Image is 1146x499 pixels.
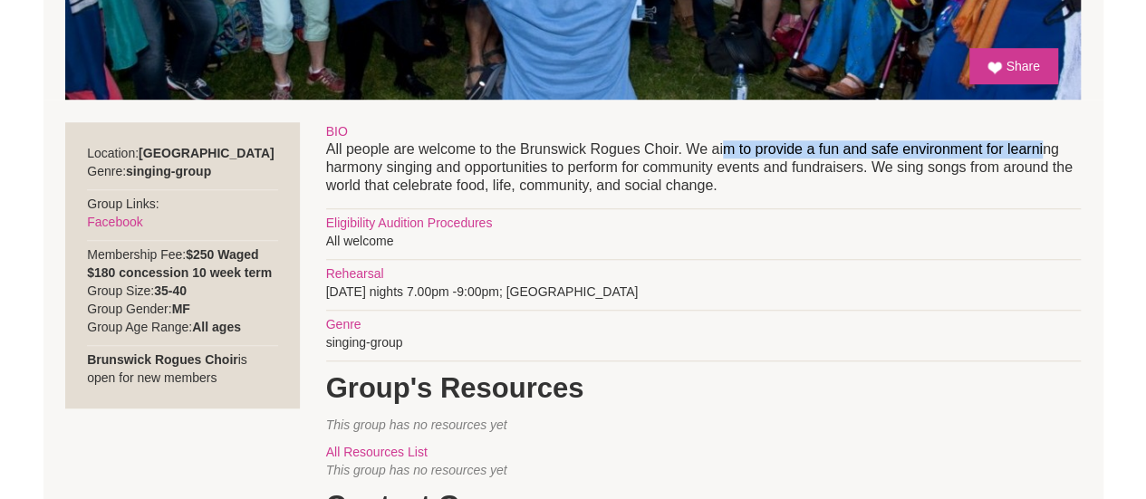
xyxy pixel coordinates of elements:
[326,463,507,477] span: This group has no resources yet
[326,417,507,432] span: This group has no resources yet
[326,140,1081,195] p: All people are welcome to the Brunswick Rogues Choir. We aim to provide a fun and safe environmen...
[139,146,274,160] strong: [GEOGRAPHIC_DATA]
[326,315,1081,333] div: Genre
[126,164,211,178] strong: singing-group
[172,302,190,316] strong: MF
[326,264,1081,283] div: Rehearsal
[326,122,1081,140] div: BIO
[154,283,187,298] strong: 35-40
[969,48,1057,84] a: Share
[87,352,237,367] strong: Brunswick Rogues Choir
[192,320,241,334] strong: All ages
[326,214,1081,232] div: Eligibility Audition Procedures
[65,122,300,408] div: Location: Genre: Group Links: Membership Fee: Group Size: Group Gender: Group Age Range: is open ...
[326,443,1081,461] div: All Resources List
[326,370,1081,407] h1: Group's Resources
[87,215,142,229] a: Facebook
